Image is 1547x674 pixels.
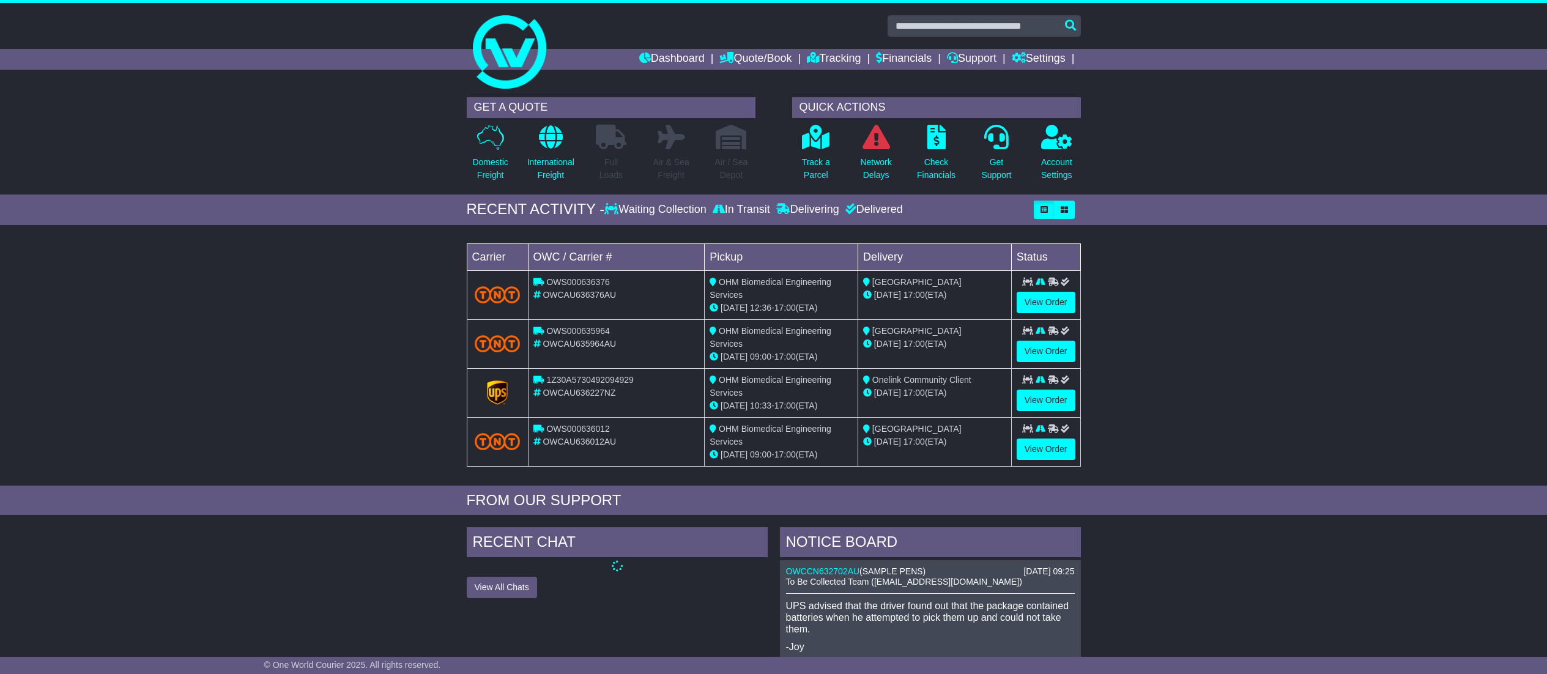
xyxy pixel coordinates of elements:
[1041,156,1072,182] p: Account Settings
[721,401,748,410] span: [DATE]
[721,352,748,361] span: [DATE]
[872,424,962,434] span: [GEOGRAPHIC_DATA]
[528,243,705,270] td: OWC / Carrier #
[874,339,901,349] span: [DATE]
[780,527,1081,560] div: NOTICE BOARD
[653,156,689,182] p: Air & Sea Freight
[858,243,1011,270] td: Delivery
[546,277,610,287] span: OWS000636376
[487,380,508,405] img: GetCarrierServiceLogo
[264,660,441,670] span: © One World Courier 2025. All rights reserved.
[750,401,771,410] span: 10:33
[475,286,521,303] img: TNT_Domestic.png
[774,352,796,361] span: 17:00
[467,577,537,598] button: View All Chats
[719,49,792,70] a: Quote/Book
[792,97,1081,118] div: QUICK ACTIONS
[710,326,831,349] span: OHM Biomedical Engineering Services
[872,375,971,385] span: Onelink Community Client
[543,437,616,446] span: OWCAU636012AU
[721,303,748,313] span: [DATE]
[874,388,901,398] span: [DATE]
[1017,390,1075,411] a: View Order
[860,156,891,182] p: Network Delays
[710,375,831,398] span: OHM Biomedical Engineering Services
[773,203,842,217] div: Delivering
[903,290,925,300] span: 17:00
[1012,49,1066,70] a: Settings
[863,338,1006,350] div: (ETA)
[786,600,1075,635] p: UPS advised that the driver found out that the package contained batteries when he attempted to p...
[750,450,771,459] span: 09:00
[472,124,508,188] a: DomesticFreight
[467,527,768,560] div: RECENT CHAT
[1011,243,1080,270] td: Status
[467,243,528,270] td: Carrier
[916,124,956,188] a: CheckFinancials
[876,49,932,70] a: Financials
[1017,439,1075,460] a: View Order
[543,339,616,349] span: OWCAU635964AU
[903,388,925,398] span: 17:00
[786,641,1075,653] p: -Joy
[527,124,575,188] a: InternationalFreight
[774,450,796,459] span: 17:00
[874,437,901,446] span: [DATE]
[1023,566,1074,577] div: [DATE] 09:25
[786,566,1075,577] div: ( )
[639,49,705,70] a: Dashboard
[863,435,1006,448] div: (ETA)
[546,326,610,336] span: OWS000635964
[467,492,1081,509] div: FROM OUR SUPPORT
[917,156,955,182] p: Check Financials
[472,156,508,182] p: Domestic Freight
[863,289,1006,302] div: (ETA)
[903,437,925,446] span: 17:00
[1041,124,1073,188] a: AccountSettings
[710,448,853,461] div: - (ETA)
[710,302,853,314] div: - (ETA)
[801,124,831,188] a: Track aParcel
[710,399,853,412] div: - (ETA)
[859,124,892,188] a: NetworkDelays
[527,156,574,182] p: International Freight
[872,326,962,336] span: [GEOGRAPHIC_DATA]
[1017,341,1075,362] a: View Order
[604,203,709,217] div: Waiting Collection
[842,203,903,217] div: Delivered
[710,350,853,363] div: - (ETA)
[774,303,796,313] span: 17:00
[546,375,633,385] span: 1Z30A5730492094929
[475,335,521,352] img: TNT_Domestic.png
[1017,292,1075,313] a: View Order
[774,401,796,410] span: 17:00
[863,566,923,576] span: SAMPLE PENS
[802,156,830,182] p: Track a Parcel
[705,243,858,270] td: Pickup
[786,566,860,576] a: OWCCN632702AU
[475,433,521,450] img: TNT_Domestic.png
[710,277,831,300] span: OHM Biomedical Engineering Services
[750,352,771,361] span: 09:00
[710,424,831,446] span: OHM Biomedical Engineering Services
[467,201,605,218] div: RECENT ACTIVITY -
[715,156,748,182] p: Air / Sea Depot
[872,277,962,287] span: [GEOGRAPHIC_DATA]
[807,49,861,70] a: Tracking
[981,124,1012,188] a: GetSupport
[947,49,996,70] a: Support
[543,388,615,398] span: OWCAU636227NZ
[721,450,748,459] span: [DATE]
[750,303,771,313] span: 12:36
[467,97,755,118] div: GET A QUOTE
[874,290,901,300] span: [DATE]
[903,339,925,349] span: 17:00
[596,156,626,182] p: Full Loads
[863,387,1006,399] div: (ETA)
[546,424,610,434] span: OWS000636012
[981,156,1011,182] p: Get Support
[543,290,616,300] span: OWCAU636376AU
[710,203,773,217] div: In Transit
[786,577,1022,587] span: To Be Collected Team ([EMAIL_ADDRESS][DOMAIN_NAME])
